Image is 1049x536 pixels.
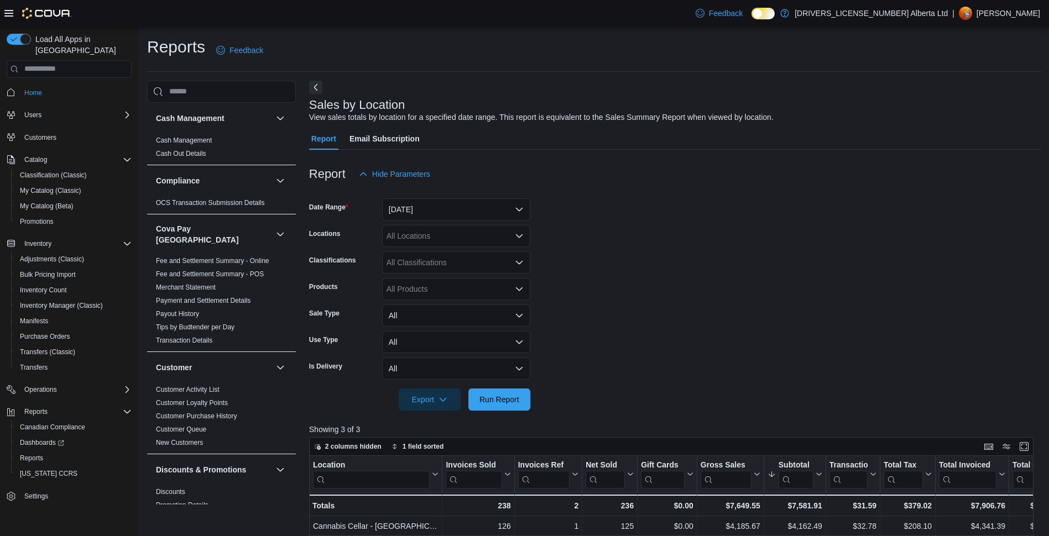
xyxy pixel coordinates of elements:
[11,360,136,375] button: Transfers
[24,407,48,416] span: Reports
[15,253,132,266] span: Adjustments (Classic)
[1017,440,1031,453] button: Enter fullscreen
[11,435,136,450] a: Dashboards
[884,499,932,512] div: $379.02
[156,336,212,345] span: Transaction Details
[15,436,132,449] span: Dashboards
[2,129,136,145] button: Customers
[701,460,751,488] div: Gross Sales
[15,467,82,480] a: [US_STATE] CCRS
[1000,440,1013,453] button: Display options
[768,460,822,488] button: Subtotal
[20,469,77,478] span: [US_STATE] CCRS
[515,232,524,240] button: Open list of options
[641,460,685,488] div: Gift Card Sales
[156,310,199,318] a: Payout History
[156,175,272,186] button: Compliance
[24,111,41,119] span: Users
[156,199,265,207] a: OCS Transaction Submission Details
[11,419,136,435] button: Canadian Compliance
[20,186,81,195] span: My Catalog (Classic)
[515,285,524,293] button: Open list of options
[518,460,569,488] div: Invoices Ref
[156,425,206,434] span: Customer Queue
[20,383,132,396] span: Operations
[274,361,287,374] button: Customer
[20,286,67,295] span: Inventory Count
[309,362,342,371] label: Is Delivery
[156,439,203,446] a: New Customers
[20,489,132,503] span: Settings
[446,499,510,512] div: 238
[15,345,132,359] span: Transfers (Classic)
[156,223,272,245] button: Cova Pay [GEOGRAPHIC_DATA]
[15,361,132,374] span: Transfers
[2,488,136,504] button: Settings
[691,2,747,24] a: Feedback
[15,268,132,281] span: Bulk Pricing Import
[309,112,774,123] div: View sales totals by location for a specified date range. This report is equivalent to the Sales ...
[20,237,56,250] button: Inventory
[2,152,136,167] button: Catalog
[15,421,90,434] a: Canadian Compliance
[15,169,91,182] a: Classification (Classic)
[212,39,268,61] a: Feedback
[15,314,53,328] a: Manifests
[709,8,743,19] span: Feedback
[156,323,234,331] a: Tips by Budtender per Day
[518,460,578,488] button: Invoices Ref
[156,385,220,394] span: Customer Activity List
[156,501,208,509] span: Promotion Details
[309,335,338,344] label: Use Type
[768,499,822,512] div: $7,581.91
[2,107,136,123] button: Users
[20,383,61,396] button: Operations
[20,363,48,372] span: Transfers
[15,199,78,213] a: My Catalog (Beta)
[309,229,341,238] label: Locations
[24,385,57,394] span: Operations
[518,460,569,470] div: Invoices Ref
[156,150,206,157] a: Cash Out Details
[274,228,287,241] button: Cova Pay [GEOGRAPHIC_DATA]
[313,460,430,488] div: Location
[641,519,693,533] div: $0.00
[156,362,192,373] h3: Customer
[884,460,932,488] button: Total Tax
[829,460,868,470] div: Transaction Average
[939,460,996,488] div: Total Invoiced
[311,128,336,150] span: Report
[313,460,439,488] button: Location
[20,490,53,503] a: Settings
[349,128,420,150] span: Email Subscription
[309,81,322,94] button: Next
[20,332,70,341] span: Purchase Orders
[156,362,272,373] button: Customer
[751,19,752,20] span: Dark Mode
[829,460,876,488] button: Transaction Average
[274,112,287,125] button: Cash Management
[701,519,760,533] div: $4,185.67
[768,519,822,533] div: $4,162.49
[20,217,54,226] span: Promotions
[24,155,47,164] span: Catalog
[20,405,52,418] button: Reports
[20,270,76,279] span: Bulk Pricing Import
[156,296,250,305] span: Payment and Settlement Details
[15,283,71,297] a: Inventory Count
[309,167,346,181] h3: Report
[11,251,136,267] button: Adjustments (Classic)
[939,460,1005,488] button: Total Invoiced
[11,267,136,282] button: Bulk Pricing Import
[15,330,132,343] span: Purchase Orders
[446,519,510,533] div: 126
[372,169,430,180] span: Hide Parameters
[156,337,212,344] a: Transaction Details
[11,313,136,329] button: Manifests
[11,198,136,214] button: My Catalog (Beta)
[20,86,46,99] a: Home
[829,499,876,512] div: $31.59
[382,358,530,380] button: All
[939,519,1005,533] div: $4,341.39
